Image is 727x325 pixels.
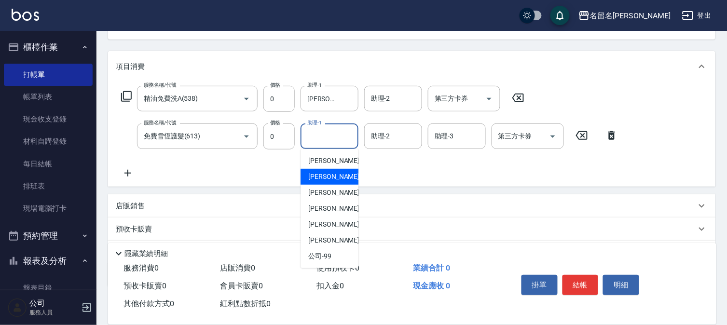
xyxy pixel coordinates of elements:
img: Logo [12,9,39,21]
span: [PERSON_NAME] -1 [308,156,365,166]
p: 店販銷售 [116,201,145,211]
label: 服務名稱/代號 [144,119,176,126]
button: Open [239,129,254,144]
span: 服務消費 0 [123,263,159,272]
span: 現金應收 0 [413,281,450,290]
span: [PERSON_NAME] -7 [308,188,365,198]
label: 助理-1 [307,81,322,89]
button: 櫃檯作業 [4,35,93,60]
div: 項目消費 [108,51,715,82]
span: 店販消費 0 [220,263,255,272]
span: 公司 -99 [308,251,331,261]
label: 價格 [270,119,280,126]
p: 預收卡販賣 [116,224,152,234]
div: 預收卡販賣 [108,217,715,241]
label: 服務名稱/代號 [144,81,176,89]
label: 價格 [270,81,280,89]
label: 助理-1 [307,119,322,126]
span: [PERSON_NAME] -22 [308,219,369,230]
img: Person [8,298,27,317]
button: save [550,6,570,25]
a: 每日結帳 [4,153,93,175]
a: 現金收支登錄 [4,108,93,130]
a: 排班表 [4,175,93,197]
span: 紅利點數折抵 0 [220,299,271,308]
button: 預約管理 [4,223,93,248]
a: 打帳單 [4,64,93,86]
span: [PERSON_NAME] -3 [308,172,365,182]
a: 報表目錄 [4,277,93,299]
button: Open [545,129,561,144]
span: 會員卡販賣 0 [220,281,263,290]
p: 隱藏業績明細 [124,249,168,259]
button: 明細 [603,275,639,295]
h5: 公司 [29,298,79,308]
span: 業績合計 0 [413,263,450,272]
div: 店販銷售 [108,194,715,217]
button: 結帳 [562,275,599,295]
span: [PERSON_NAME] -21 [308,203,369,214]
div: 其他付款方式 [108,241,715,264]
button: 登出 [678,7,715,25]
a: 帳單列表 [4,86,93,108]
button: 報表及分析 [4,248,93,273]
span: 預收卡販賣 0 [123,281,166,290]
p: 服務人員 [29,308,79,317]
button: Open [239,91,254,107]
button: Open [481,91,497,107]
span: 其他付款方式 0 [123,299,174,308]
a: 材料自購登錄 [4,130,93,152]
a: 現場電腦打卡 [4,197,93,219]
div: 名留名[PERSON_NAME] [590,10,671,22]
button: 掛單 [521,275,558,295]
span: [PERSON_NAME] -22 [308,235,369,245]
p: 項目消費 [116,62,145,72]
span: 扣入金 0 [316,281,344,290]
button: 名留名[PERSON_NAME] [575,6,674,26]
